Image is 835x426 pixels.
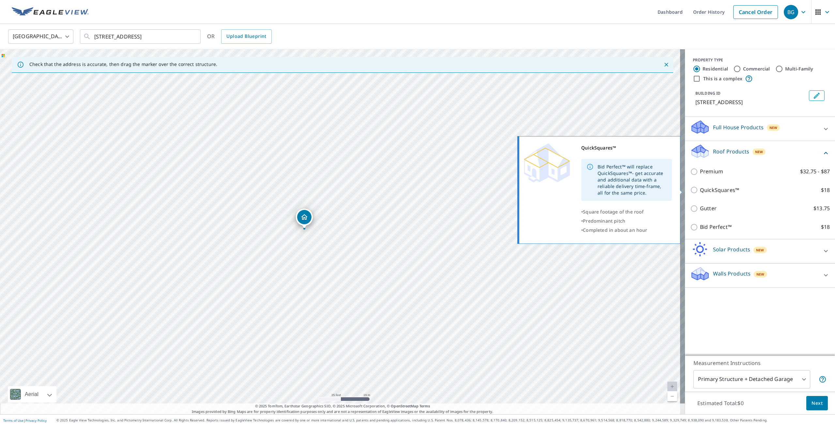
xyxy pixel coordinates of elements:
span: Upload Blueprint [226,32,266,40]
div: Aerial [8,386,56,402]
p: Measurement Instructions [693,359,827,367]
button: Next [806,396,828,411]
p: Bid Perfect™ [700,223,732,231]
div: Bid Perfect™ will replace QuickSquares™- get accurate and additional data with a reliable deliver... [598,161,667,199]
a: Current Level 20, Zoom Out [667,391,677,401]
div: Solar ProductsNew [690,242,830,260]
label: Multi-Family [785,66,813,72]
p: Roof Products [713,148,749,155]
div: QuickSquares™ [581,143,672,152]
span: Predominant pitch [583,218,625,224]
label: Commercial [743,66,770,72]
button: Close [662,60,671,69]
div: [GEOGRAPHIC_DATA] [8,27,73,46]
p: Walls Products [713,270,751,277]
p: | [3,418,47,422]
p: © 2025 Eagle View Technologies, Inc. and Pictometry International Corp. All Rights Reserved. Repo... [56,418,832,423]
div: BG [784,5,798,19]
div: • [581,216,672,226]
span: New [769,125,778,130]
a: Current Level 20, Zoom In Disabled [667,382,677,391]
p: Solar Products [713,245,750,253]
div: Full House ProductsNew [690,119,830,138]
p: $32.75 - $87 [800,167,830,176]
img: Premium [524,143,570,182]
a: Cancel Order [733,5,778,19]
p: BUILDING ID [695,90,721,96]
img: EV Logo [12,7,89,17]
div: • [581,226,672,235]
a: Terms [419,403,430,408]
span: Your report will include the primary structure and a detached garage if one exists. [819,375,827,383]
div: Primary Structure + Detached Garage [693,370,810,388]
p: Premium [700,167,723,176]
a: Upload Blueprint [221,29,271,44]
span: Next [812,399,823,407]
p: $18 [821,223,830,231]
span: New [755,149,763,154]
div: Dropped pin, building 1, Residential property, 1908 Congo St Akron, OH 44305 [296,209,313,229]
p: Gutter [700,204,717,213]
p: $13.75 [813,204,830,213]
div: • [581,207,672,216]
div: Walls ProductsNew [690,266,830,285]
div: Roof ProductsNew [690,144,830,162]
span: Completed in about an hour [583,227,647,233]
a: Privacy Policy [25,418,47,423]
p: $18 [821,186,830,194]
input: Search by address or latitude-longitude [94,27,187,46]
div: Aerial [23,386,40,402]
label: Residential [703,66,728,72]
span: Square footage of the roof [583,209,644,215]
p: Check that the address is accurate, then drag the marker over the correct structure. [29,61,217,67]
p: [STREET_ADDRESS] [695,98,806,106]
span: © 2025 TomTom, Earthstar Geographics SIO, © 2025 Microsoft Corporation, © [255,403,430,409]
div: PROPERTY TYPE [693,57,827,63]
span: New [756,272,765,277]
div: OR [207,29,272,44]
label: This is a complex [703,75,742,82]
p: QuickSquares™ [700,186,739,194]
a: OpenStreetMap [391,403,418,408]
button: Edit building 1 [809,90,825,101]
p: Full House Products [713,123,764,131]
a: Terms of Use [3,418,23,423]
p: Estimated Total: $0 [692,396,749,410]
span: New [756,247,764,253]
